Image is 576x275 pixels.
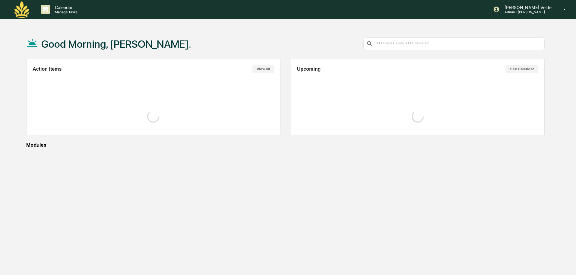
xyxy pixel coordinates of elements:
[50,10,81,14] p: Manage Tasks
[500,5,555,10] p: [PERSON_NAME] Velde
[500,10,555,14] p: Admin • [PERSON_NAME]
[14,1,29,18] img: logo
[297,66,321,72] h2: Upcoming
[33,66,62,72] h2: Action Items
[506,65,538,73] button: See Calendar
[41,38,191,50] h1: Good Morning, [PERSON_NAME].
[26,142,545,148] div: Modules
[50,5,81,10] p: Calendar
[252,65,274,73] button: View All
